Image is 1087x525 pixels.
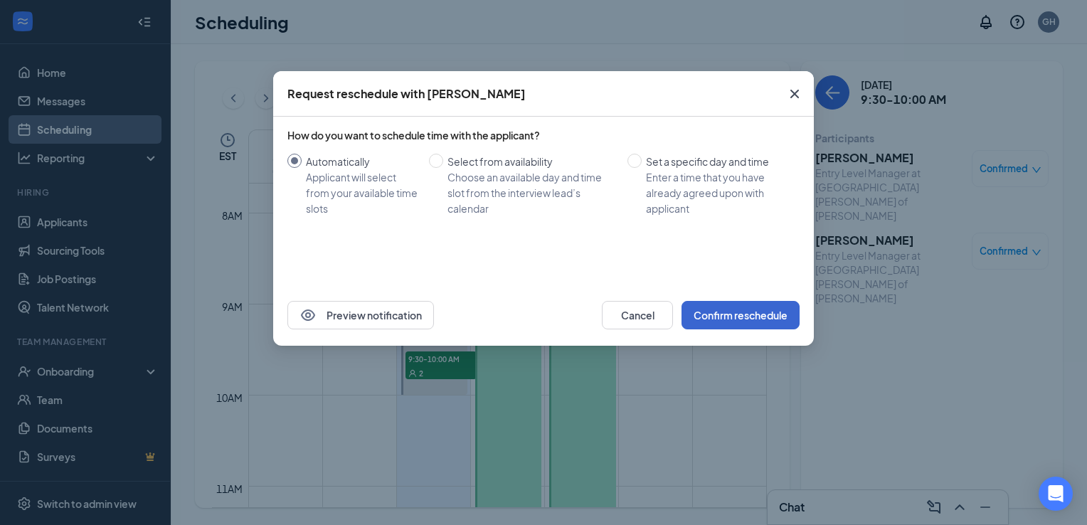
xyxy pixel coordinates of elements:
[447,154,616,169] div: Select from availability
[287,301,434,329] button: EyePreview notification
[306,169,418,216] div: Applicant will select from your available time slots
[287,128,800,142] div: How do you want to schedule time with the applicant?
[1039,477,1073,511] div: Open Intercom Messenger
[602,301,673,329] button: Cancel
[646,154,788,169] div: Set a specific day and time
[646,169,788,216] div: Enter a time that you have already agreed upon with applicant
[775,71,814,117] button: Close
[447,169,616,216] div: Choose an available day and time slot from the interview lead’s calendar
[786,85,803,102] svg: Cross
[682,301,800,329] button: Confirm reschedule
[287,86,526,102] div: Request reschedule with [PERSON_NAME]
[306,154,418,169] div: Automatically
[299,307,317,324] svg: Eye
